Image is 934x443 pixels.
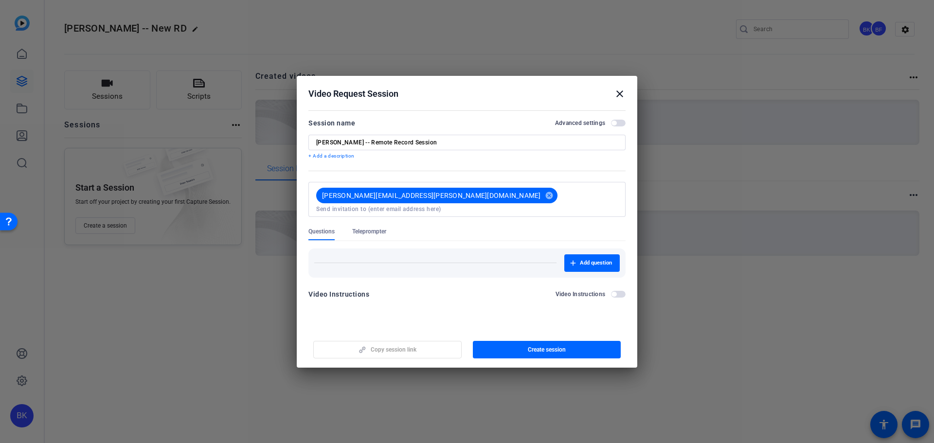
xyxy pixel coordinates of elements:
span: [PERSON_NAME][EMAIL_ADDRESS][PERSON_NAME][DOMAIN_NAME] [322,191,541,200]
input: Send invitation to (enter email address here) [316,205,618,213]
span: Teleprompter [352,228,386,235]
h2: Advanced settings [555,119,605,127]
h2: Video Instructions [556,290,606,298]
div: Session name [308,117,355,129]
span: Add question [580,259,612,267]
div: Video Instructions [308,288,369,300]
button: Add question [564,254,620,272]
button: Create session [473,341,621,358]
span: Questions [308,228,335,235]
mat-icon: close [614,88,626,100]
p: + Add a description [308,152,626,160]
input: Enter Session Name [316,139,618,146]
div: Video Request Session [308,88,626,100]
mat-icon: cancel [541,191,557,200]
span: Create session [528,346,566,354]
